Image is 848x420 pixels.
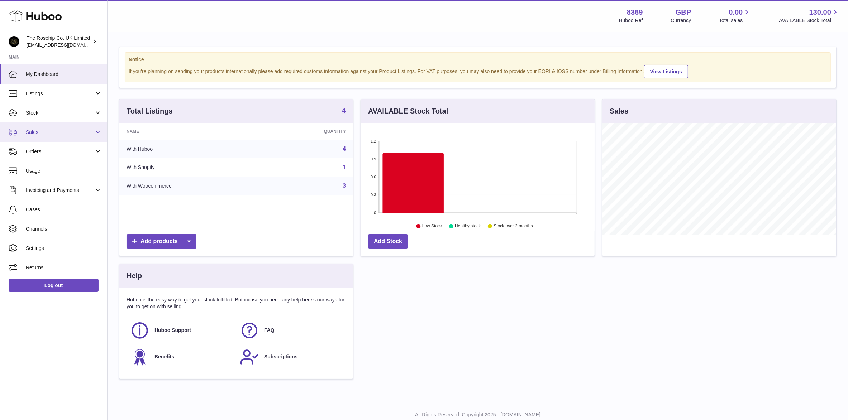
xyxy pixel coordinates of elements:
[719,8,751,24] a: 0.00 Total sales
[371,193,376,197] text: 0.3
[719,17,751,24] span: Total sales
[26,110,94,116] span: Stock
[264,327,275,334] span: FAQ
[26,90,94,97] span: Listings
[127,271,142,281] h3: Help
[240,347,342,367] a: Subscriptions
[9,279,99,292] a: Log out
[729,8,743,17] span: 0.00
[119,177,265,195] td: With Woocommerce
[26,264,102,271] span: Returns
[119,140,265,158] td: With Huboo
[610,106,628,116] h3: Sales
[26,206,102,213] span: Cases
[127,296,346,310] p: Huboo is the easy way to get your stock fulfilled. But incase you need any help here's our ways f...
[374,211,376,215] text: 0
[130,321,233,340] a: Huboo Support
[27,42,105,48] span: [EMAIL_ADDRESS][DOMAIN_NAME]
[26,168,102,174] span: Usage
[343,183,346,189] a: 3
[154,327,191,334] span: Huboo Support
[129,56,827,63] strong: Notice
[343,164,346,170] a: 1
[676,8,691,17] strong: GBP
[644,65,688,78] a: View Listings
[422,224,442,229] text: Low Stock
[342,107,346,114] strong: 4
[809,8,831,17] span: 130.00
[455,224,481,229] text: Healthy stock
[779,8,839,24] a: 130.00 AVAILABLE Stock Total
[240,321,342,340] a: FAQ
[129,64,827,78] div: If you're planning on sending your products internationally please add required customs informati...
[113,411,842,418] p: All Rights Reserved. Copyright 2025 - [DOMAIN_NAME]
[119,123,265,140] th: Name
[26,129,94,136] span: Sales
[265,123,353,140] th: Quantity
[627,8,643,17] strong: 8369
[26,245,102,252] span: Settings
[368,106,448,116] h3: AVAILABLE Stock Total
[371,139,376,143] text: 1.2
[371,175,376,179] text: 0.6
[342,107,346,116] a: 4
[264,353,297,360] span: Subscriptions
[127,234,196,249] a: Add products
[779,17,839,24] span: AVAILABLE Stock Total
[371,157,376,161] text: 0.9
[130,347,233,367] a: Benefits
[119,158,265,177] td: With Shopify
[368,234,408,249] a: Add Stock
[26,148,94,155] span: Orders
[27,35,91,48] div: The Rosehip Co. UK Limited
[671,17,691,24] div: Currency
[9,36,19,47] img: sales@eliteequineuk.com
[154,353,174,360] span: Benefits
[26,187,94,194] span: Invoicing and Payments
[494,224,533,229] text: Stock over 2 months
[619,17,643,24] div: Huboo Ref
[26,71,102,78] span: My Dashboard
[343,146,346,152] a: 4
[127,106,173,116] h3: Total Listings
[26,226,102,232] span: Channels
